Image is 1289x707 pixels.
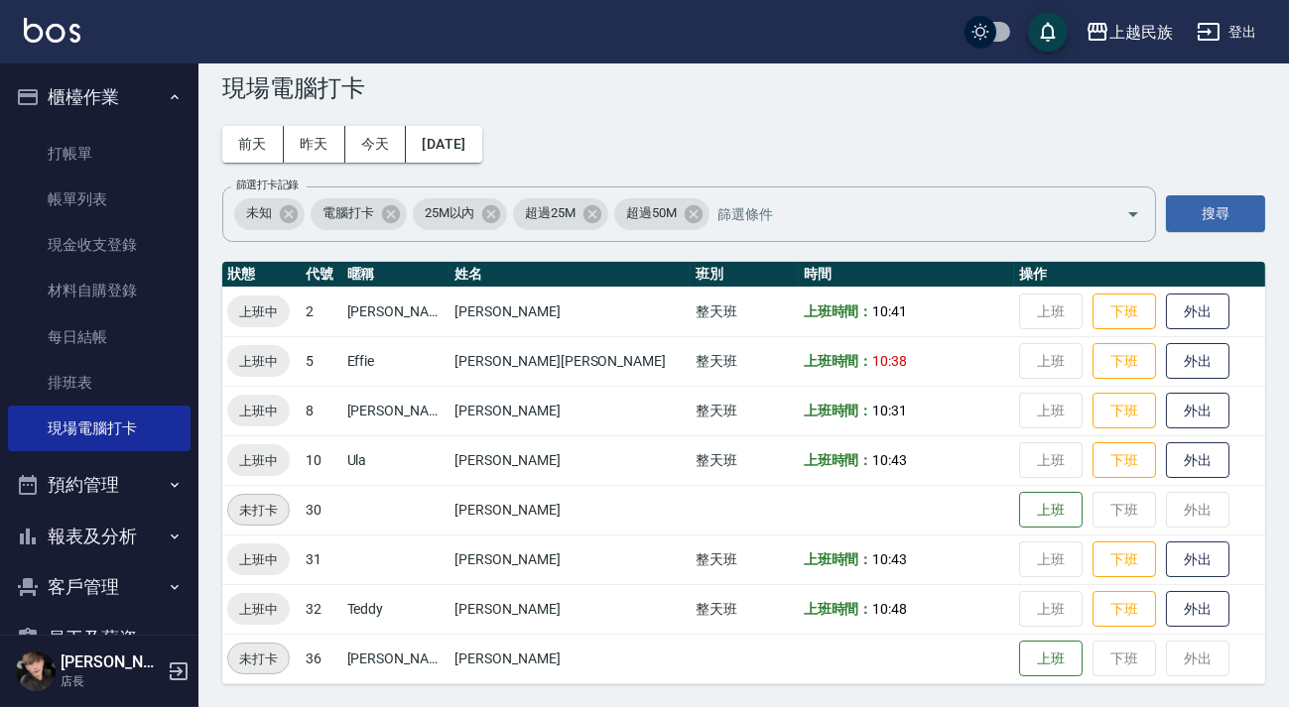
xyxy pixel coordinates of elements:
[1166,393,1229,429] button: 外出
[691,262,799,288] th: 班別
[1166,541,1229,578] button: 外出
[61,652,162,672] h5: [PERSON_NAME]
[1166,591,1229,628] button: 外出
[284,126,345,163] button: 昨天
[1093,442,1156,479] button: 下班
[872,353,907,369] span: 10:38
[691,435,799,485] td: 整天班
[614,198,709,230] div: 超過50M
[1109,20,1173,45] div: 上越民族
[804,303,873,319] b: 上班時間：
[1166,343,1229,380] button: 外出
[301,584,341,634] td: 32
[16,651,56,691] img: Person
[8,177,191,222] a: 帳單列表
[691,287,799,336] td: 整天班
[311,203,386,223] span: 電腦打卡
[61,672,162,690] p: 店長
[1166,294,1229,330] button: 外出
[1093,541,1156,578] button: 下班
[450,386,690,435] td: [PERSON_NAME]
[342,262,451,288] th: 暱稱
[234,203,284,223] span: 未知
[804,551,873,567] b: 上班時間：
[872,403,907,418] span: 10:31
[804,353,873,369] b: 上班時間：
[1019,641,1083,677] button: 上班
[691,584,799,634] td: 整天班
[513,198,608,230] div: 超過25M
[311,198,407,230] div: 電腦打卡
[301,435,341,485] td: 10
[301,287,341,336] td: 2
[24,18,80,43] img: Logo
[1028,12,1068,52] button: save
[342,386,451,435] td: [PERSON_NAME]
[227,549,290,570] span: 上班中
[342,634,451,683] td: [PERSON_NAME]
[1014,262,1265,288] th: 操作
[691,534,799,584] td: 整天班
[450,634,690,683] td: [PERSON_NAME]
[8,360,191,406] a: 排班表
[1166,195,1265,232] button: 搜尋
[301,386,341,435] td: 8
[614,203,689,223] span: 超過50M
[234,198,305,230] div: 未知
[799,262,1015,288] th: 時間
[1117,198,1149,230] button: Open
[8,511,191,562] button: 報表及分析
[872,551,907,567] span: 10:43
[1093,393,1156,429] button: 下班
[450,485,690,534] td: [PERSON_NAME]
[222,126,284,163] button: 前天
[236,177,299,192] label: 篩選打卡記錄
[1019,492,1083,529] button: 上班
[450,584,690,634] td: [PERSON_NAME]
[712,196,1092,231] input: 篩選條件
[450,336,690,386] td: [PERSON_NAME][PERSON_NAME]
[1166,442,1229,479] button: 外出
[872,601,907,617] span: 10:48
[301,534,341,584] td: 31
[450,534,690,584] td: [PERSON_NAME]
[345,126,407,163] button: 今天
[301,336,341,386] td: 5
[872,303,907,319] span: 10:41
[804,452,873,468] b: 上班時間：
[691,386,799,435] td: 整天班
[227,599,290,620] span: 上班中
[227,301,290,322] span: 上班中
[227,401,290,421] span: 上班中
[513,203,587,223] span: 超過25M
[413,198,508,230] div: 25M以內
[301,485,341,534] td: 30
[804,601,873,617] b: 上班時間：
[1189,14,1265,51] button: 登出
[450,435,690,485] td: [PERSON_NAME]
[342,435,451,485] td: Ula
[1078,12,1181,53] button: 上越民族
[872,452,907,468] span: 10:43
[8,71,191,123] button: 櫃檯作業
[1093,343,1156,380] button: 下班
[227,450,290,471] span: 上班中
[342,584,451,634] td: Teddy
[301,634,341,683] td: 36
[450,287,690,336] td: [PERSON_NAME]
[1093,294,1156,330] button: 下班
[691,336,799,386] td: 整天班
[342,287,451,336] td: [PERSON_NAME]
[450,262,690,288] th: 姓名
[342,336,451,386] td: Effie
[8,406,191,451] a: 現場電腦打卡
[8,222,191,268] a: 現金收支登錄
[228,648,289,669] span: 未打卡
[8,131,191,177] a: 打帳單
[413,203,487,223] span: 25M以內
[8,314,191,360] a: 每日結帳
[8,459,191,511] button: 預約管理
[1093,591,1156,628] button: 下班
[301,262,341,288] th: 代號
[8,268,191,313] a: 材料自購登錄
